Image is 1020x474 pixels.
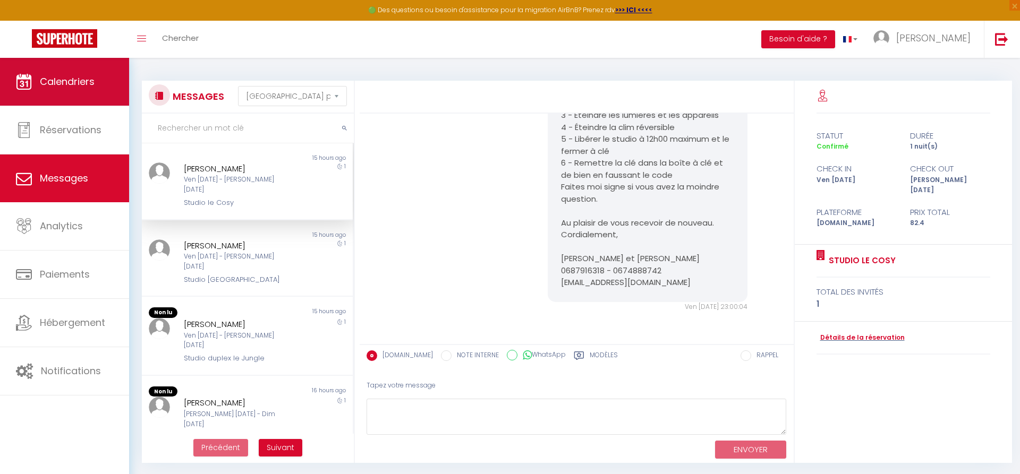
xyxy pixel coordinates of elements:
img: ... [873,30,889,46]
div: Ven [DATE] [809,175,903,195]
span: Confirmé [817,142,848,151]
label: RAPPEL [751,350,778,362]
div: [PERSON_NAME] [184,239,293,252]
span: [PERSON_NAME] [896,31,971,45]
button: Previous [193,439,248,457]
div: [PERSON_NAME] [184,318,293,331]
p: Cordialement, [PERSON_NAME] et [PERSON_NAME] 0687916318 - 0674888742 [EMAIL_ADDRESS][DOMAIN_NAME] [561,229,734,289]
div: Ven [DATE] - [PERSON_NAME] [DATE] [184,252,293,272]
div: check out [903,162,997,175]
div: 16 hours ago [247,386,352,397]
img: Super Booking [32,29,97,48]
span: Réservations [40,123,101,136]
div: Studio le Cosy [184,432,293,443]
h3: MESSAGES [170,84,224,108]
div: [PERSON_NAME] [184,162,293,175]
div: 1 [817,298,991,311]
a: >>> ICI <<<< [615,5,652,14]
div: [PERSON_NAME] [184,397,293,409]
span: Calendriers [40,75,95,88]
div: statut [809,130,903,142]
span: 1 [344,397,346,404]
span: Non lu [149,386,177,397]
span: Hébergement [40,316,105,329]
p: Au plaisir de vous recevoir de nouveau. [561,217,734,229]
div: Tapez votre message [367,373,787,399]
div: [DOMAIN_NAME] [809,218,903,228]
span: 1 [344,318,346,326]
label: Modèles [590,350,618,364]
span: Suivant [267,442,294,453]
button: Next [259,439,302,457]
a: Détails de la réservation [817,333,905,343]
img: logout [995,32,1008,46]
p: Faites moi signe si vous avez la moindre question. [561,181,734,205]
span: 1 [344,162,346,170]
div: 15 hours ago [247,307,352,318]
a: Studio le Cosy [825,254,896,267]
a: ... [PERSON_NAME] [865,21,984,58]
span: Notifications [41,364,101,377]
div: Ven [DATE] - [PERSON_NAME] [DATE] [184,175,293,195]
div: 1 nuit(s) [903,142,997,152]
span: Chercher [162,32,199,44]
span: Messages [40,171,88,185]
div: durée [903,130,997,142]
div: Ven [DATE] 23:00:04 [548,302,747,312]
span: Précédent [201,442,240,453]
span: Non lu [149,307,177,318]
button: ENVOYER [715,441,786,459]
button: Besoin d'aide ? [761,30,835,48]
input: Rechercher un mot clé [142,114,354,143]
div: 15 hours ago [247,231,352,239]
label: [DOMAIN_NAME] [377,350,433,362]
div: check in [809,162,903,175]
label: NOTE INTERNE [452,350,499,362]
div: Plateforme [809,206,903,219]
img: ... [149,397,170,418]
div: Studio le Cosy [184,197,293,208]
div: Ven [DATE] - [PERSON_NAME] [DATE] [184,331,293,351]
img: ... [149,318,170,339]
img: ... [149,239,170,261]
div: Studio duplex le Jungle [184,353,293,364]
div: 82.4 [903,218,997,228]
div: [PERSON_NAME] [DATE] - Dim [DATE] [184,409,293,429]
img: ... [149,162,170,184]
p: 1 - Faire la vaisselle et disposer les serviettes sales dans la douche 2 - Bien refermer les port... [561,74,734,182]
span: Analytics [40,219,83,232]
div: total des invités [817,286,991,298]
div: 15 hours ago [247,154,352,162]
div: Prix total [903,206,997,219]
span: 1 [344,239,346,247]
label: WhatsApp [517,350,566,361]
div: Studio [GEOGRAPHIC_DATA] [184,274,293,285]
div: [PERSON_NAME] [DATE] [903,175,997,195]
a: Chercher [154,21,207,58]
span: Paiements [40,268,90,281]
